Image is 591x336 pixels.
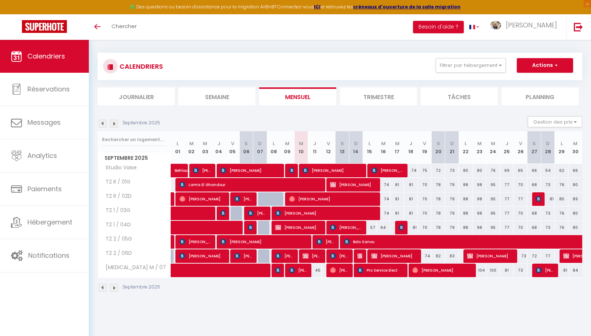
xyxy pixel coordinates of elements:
[179,249,226,263] span: [PERSON_NAME]
[445,131,459,164] th: 21
[357,263,404,277] span: Pro Service Elect
[541,207,555,220] div: 73
[308,264,322,277] div: 45
[248,206,266,220] span: [PERSON_NAME]
[465,140,467,147] abbr: L
[418,207,432,220] div: 70
[381,140,386,147] abbr: M
[568,131,582,164] th: 30
[349,131,363,164] th: 14
[473,131,486,164] th: 23
[175,160,192,174] span: Behloul Adhem
[376,207,390,220] div: 74
[486,131,500,164] th: 24
[317,235,335,249] span: [PERSON_NAME]
[555,131,569,164] th: 29
[353,4,461,10] a: créneaux d'ouverture de la salle migration
[275,206,377,220] span: [PERSON_NAME]
[418,192,432,206] div: 70
[514,249,527,263] div: 73
[431,164,445,177] div: 72
[27,151,57,160] span: Analytics
[486,178,500,192] div: 95
[390,192,404,206] div: 81
[418,178,432,192] div: 70
[259,87,336,105] li: Mensuel
[368,140,371,147] abbr: L
[431,131,445,164] th: 20
[289,163,294,177] span: [PERSON_NAME]
[514,264,527,277] div: 73
[561,140,563,147] abbr: L
[573,140,577,147] abbr: M
[285,140,289,147] abbr: M
[421,87,498,105] li: Tâches
[517,58,573,73] button: Actions
[568,178,582,192] div: 80
[27,118,61,127] span: Messages
[418,249,432,263] div: 74
[220,206,225,220] span: [PERSON_NAME]
[412,263,473,277] span: [PERSON_NAME]
[376,221,390,234] div: 64
[99,178,132,186] span: T2 R / 01G
[431,249,445,263] div: 82
[376,131,390,164] th: 16
[555,207,569,220] div: 76
[527,131,541,164] th: 27
[99,192,133,200] span: T2 R / 02D
[289,263,308,277] span: [PERSON_NAME]
[473,178,486,192] div: 98
[459,192,473,206] div: 88
[177,140,179,147] abbr: L
[399,220,404,234] span: [PERSON_NAME] Avelines
[459,207,473,220] div: 88
[404,207,418,220] div: 81
[341,140,344,147] abbr: S
[445,192,459,206] div: 79
[294,131,308,164] th: 10
[409,140,412,147] abbr: J
[253,131,267,164] th: 07
[322,131,336,164] th: 12
[501,87,579,105] li: Planning
[467,249,514,263] span: [PERSON_NAME]
[506,20,557,30] span: [PERSON_NAME]
[98,87,175,105] li: Journalier
[536,263,554,277] span: [PERSON_NAME]
[220,235,308,249] span: [PERSON_NAME]
[363,221,377,234] div: 57
[568,207,582,220] div: 80
[445,178,459,192] div: 79
[118,58,163,75] h3: CALENDRIERS
[555,164,569,177] div: 62
[436,58,506,73] button: Filtrer par hébergement
[514,178,527,192] div: 70
[555,264,569,277] div: 81
[431,178,445,192] div: 78
[500,178,514,192] div: 77
[289,192,377,206] span: [PERSON_NAME]
[106,14,142,40] a: Chercher
[459,221,473,234] div: 88
[527,164,541,177] div: 66
[330,249,349,263] span: [PERSON_NAME]
[459,131,473,164] th: 22
[99,221,133,229] span: T2 1 / 04D
[423,140,426,147] abbr: V
[445,207,459,220] div: 79
[179,192,226,206] span: [PERSON_NAME]
[185,131,198,164] th: 02
[27,184,62,193] span: Paiements
[500,207,514,220] div: 77
[27,218,72,227] span: Hébergement
[546,140,550,147] abbr: D
[527,249,541,263] div: 72
[527,221,541,234] div: 68
[568,264,582,277] div: 84
[445,249,459,263] div: 83
[527,178,541,192] div: 68
[22,20,67,33] img: Super Booking
[226,131,240,164] th: 05
[217,140,220,147] abbr: J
